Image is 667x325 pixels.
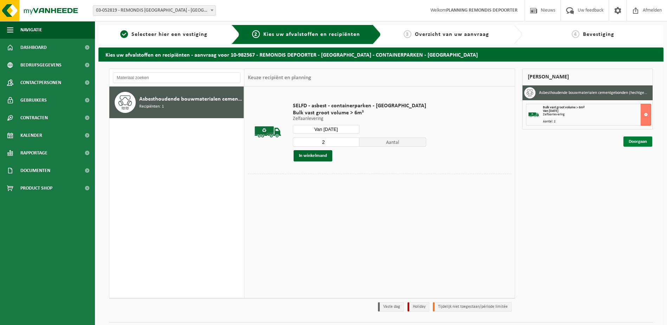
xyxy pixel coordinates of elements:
[263,32,360,37] span: Kies uw afvalstoffen en recipiënten
[539,87,647,98] h3: Asbesthoudende bouwmaterialen cementgebonden (hechtgebonden)
[433,302,512,312] li: Tijdelijk niet toegestaan/période limitée
[446,8,518,13] strong: PLANNING REMONDIS DEPOORTER
[415,32,489,37] span: Overzicht van uw aanvraag
[139,103,164,110] span: Recipiënten: 1
[378,302,404,312] li: Vaste dag
[623,136,652,147] a: Doorgaan
[293,109,426,116] span: Bulk vast groot volume > 6m³
[543,109,558,113] strong: Van [DATE]
[102,30,226,39] a: 1Selecteer hier een vestiging
[404,30,411,38] span: 3
[572,30,579,38] span: 4
[20,39,47,56] span: Dashboard
[93,5,216,16] span: 03-052819 - REMONDIS WEST-VLAANDEREN - OOSTENDE
[244,69,315,87] div: Keuze recipiënt en planning
[120,30,128,38] span: 1
[293,116,426,121] p: Zelfaanlevering
[20,74,61,91] span: Contactpersonen
[139,95,242,103] span: Asbesthoudende bouwmaterialen cementgebonden (hechtgebonden)
[98,47,663,61] h2: Kies uw afvalstoffen en recipiënten - aanvraag voor 10-982567 - REMONDIS DEPOORTER - [GEOGRAPHIC_...
[293,125,360,134] input: Selecteer datum
[113,72,240,83] input: Materiaal zoeken
[294,150,332,161] button: In winkelmand
[20,162,50,179] span: Documenten
[543,120,651,123] div: Aantal: 2
[20,21,42,39] span: Navigatie
[109,87,244,118] button: Asbesthoudende bouwmaterialen cementgebonden (hechtgebonden) Recipiënten: 1
[20,109,48,127] span: Contracten
[543,113,651,116] div: Zelfaanlevering
[20,56,62,74] span: Bedrijfsgegevens
[20,144,47,162] span: Rapportage
[252,30,260,38] span: 2
[293,102,426,109] span: SELFD - asbest - containerparken - [GEOGRAPHIC_DATA]
[359,138,426,147] span: Aantal
[93,6,216,15] span: 03-052819 - REMONDIS WEST-VLAANDEREN - OOSTENDE
[20,179,52,197] span: Product Shop
[408,302,429,312] li: Holiday
[20,91,47,109] span: Gebruikers
[522,69,653,85] div: [PERSON_NAME]
[583,32,614,37] span: Bevestiging
[20,127,42,144] span: Kalender
[543,106,584,109] span: Bulk vast groot volume > 6m³
[132,32,207,37] span: Selecteer hier een vestiging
